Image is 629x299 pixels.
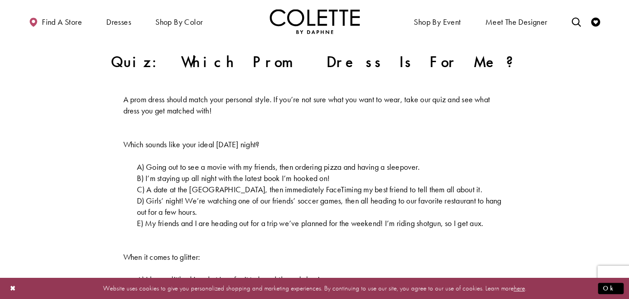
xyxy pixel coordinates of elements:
span: A) Going out to see a movie with my friends, then ordering pizza and having a sleepover. [137,162,420,172]
h1: Quiz: Which Prom Dress is For Me? [108,53,521,71]
span: B) I’m staying up all night with the latest book I’m hooked on! [137,173,330,183]
span: A) I love a little shine, but I prefer it to be subtle and classic. [137,274,326,285]
span: When it comes to glitter: [123,252,200,262]
a: Find a store [27,9,84,34]
span: Which sounds like your ideal [DATE] night? [123,139,260,149]
img: Colette by Daphne [270,9,360,34]
span: Shop by color [153,9,205,34]
span: Shop By Event [412,9,463,34]
span: D) Girls’ night! We’re watching one of our friends’ soccer games, then all heading to our favorit... [137,195,502,217]
span: Dresses [104,9,133,34]
a: Visit Home Page [270,9,360,34]
a: here [514,284,525,293]
a: Check Wishlist [589,9,602,34]
span: Shop by color [155,18,203,27]
button: Close Dialog [5,281,21,296]
span: Meet the designer [485,18,548,27]
span: A prom dress should match your personal style. If you’re not sure what you want to wear, take our... [123,94,490,116]
span: C) A date at the [GEOGRAPHIC_DATA], then immediately FaceTiming my best friend to tell them all a... [137,184,482,195]
span: Dresses [106,18,131,27]
p: Website uses cookies to give you personalized shopping and marketing experiences. By continuing t... [65,282,564,294]
span: Find a store [42,18,82,27]
span: Shop By Event [414,18,461,27]
button: Submit Dialog [598,283,624,294]
a: Toggle search [569,9,583,34]
a: Meet the designer [483,9,550,34]
span: E) My friends and I are heading out for a trip we’ve planned for the weekend! I’m riding shotgun,... [137,218,484,228]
